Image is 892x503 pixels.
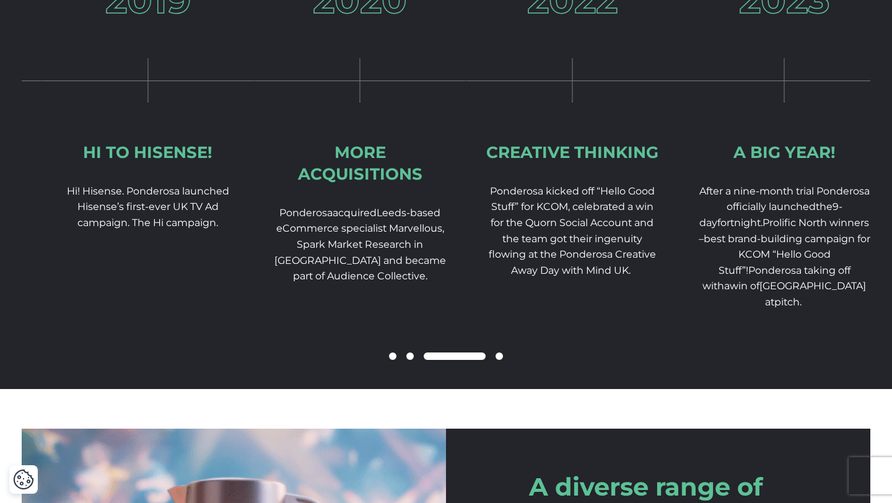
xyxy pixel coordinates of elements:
span: Ponderosa taking off with [702,265,850,292]
button: Cookie Settings [13,469,34,490]
span: Hi! Hisense. Ponderosa launched Hisense’s first-ever UK TV Ad campaign. The Hi campaign. [67,185,229,229]
span: est brand-building campaign for KCOM “Hello Good Stuff”! [711,233,870,276]
div: Creative thinking [486,142,658,164]
div: Hi to Hisense! [83,142,212,164]
span: Leeds-based eCommerce specialist Marvellous, Spark Market Research in [GEOGRAPHIC_DATA] and becam... [274,207,446,282]
span: Prolific North winners [763,217,869,229]
span: the [816,201,833,212]
span: [GEOGRAPHIC_DATA] at [759,280,866,308]
span: – [699,233,704,245]
span: win of [730,280,759,292]
span: After a nine-month trial Ponderosa officially launched [699,185,870,213]
span: a [724,280,730,292]
span: fortnight. [699,217,870,276]
img: Revisit consent button [13,469,34,490]
span: 9-day [699,201,842,229]
span: pitch. [774,296,802,308]
span: Ponderosa [279,207,333,219]
div: A Big Year! [733,142,836,164]
div: More acquisitions [274,142,447,185]
span: Ponderosa kicked off “Hello Good Stuff” for KCOM, celebrated a win for the Quorn Social Account a... [489,185,656,276]
span: acquired [333,207,377,219]
span: b [704,233,711,245]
